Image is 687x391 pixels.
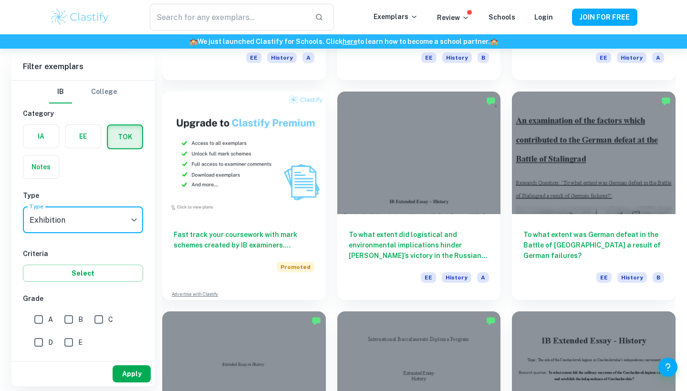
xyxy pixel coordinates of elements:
span: EE [596,52,611,63]
button: Select [23,265,143,282]
a: here [343,38,357,45]
h6: Fast track your coursework with mark schemes created by IB examiners. Upgrade now [174,229,314,250]
p: Review [437,12,469,23]
img: Marked [486,96,496,106]
span: History [267,52,297,63]
button: Apply [113,365,151,382]
div: Filter type choice [49,81,117,103]
span: B [478,52,489,63]
button: JOIN FOR FREE [572,9,637,26]
label: Type [30,202,43,210]
button: TOK [108,125,142,148]
h6: Filter exemplars [11,53,155,80]
img: Marked [486,316,496,326]
span: B [653,272,664,283]
img: Thumbnail [162,92,326,214]
span: A [477,272,489,283]
span: A [302,52,314,63]
input: Search for any exemplars... [150,4,307,31]
span: EE [421,52,437,63]
img: Marked [312,316,321,326]
span: D [48,337,53,348]
span: EE [421,272,436,283]
button: Notes [23,155,59,178]
span: History [442,52,472,63]
h6: To what extent was German defeat in the Battle of [GEOGRAPHIC_DATA] a result of German failures? [523,229,664,261]
span: History [617,52,646,63]
img: Clastify logo [50,8,110,27]
span: A [652,52,664,63]
span: EE [596,272,612,283]
span: 🏫 [189,38,198,45]
span: Promoted [277,262,314,272]
a: To what extent was German defeat in the Battle of [GEOGRAPHIC_DATA] a result of German failures?E... [512,92,676,300]
span: C [108,314,113,325]
span: History [617,272,647,283]
span: EE [246,52,261,63]
button: IA [23,125,59,148]
a: Login [534,13,553,21]
a: Advertise with Clastify [172,291,218,298]
h6: Criteria [23,248,143,259]
button: College [91,81,117,103]
span: E [78,337,83,348]
button: Help and Feedback [658,358,677,377]
h6: Grade [23,293,143,304]
h6: We just launched Clastify for Schools. Click to learn how to become a school partner. [2,36,685,47]
a: Schools [489,13,515,21]
span: A [48,314,53,325]
button: IB [49,81,72,103]
span: B [78,314,83,325]
span: History [442,272,471,283]
h6: Category [23,108,143,119]
img: Marked [661,96,671,106]
button: EE [65,125,101,148]
div: Exhibition [23,206,143,233]
span: 🏫 [490,38,498,45]
a: To what extent did logistical and environmental implications hinder [PERSON_NAME]’s victory in th... [337,92,501,300]
h6: Type [23,190,143,201]
p: Exemplars [374,11,418,22]
h6: To what extent did logistical and environmental implications hinder [PERSON_NAME]’s victory in th... [349,229,489,261]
